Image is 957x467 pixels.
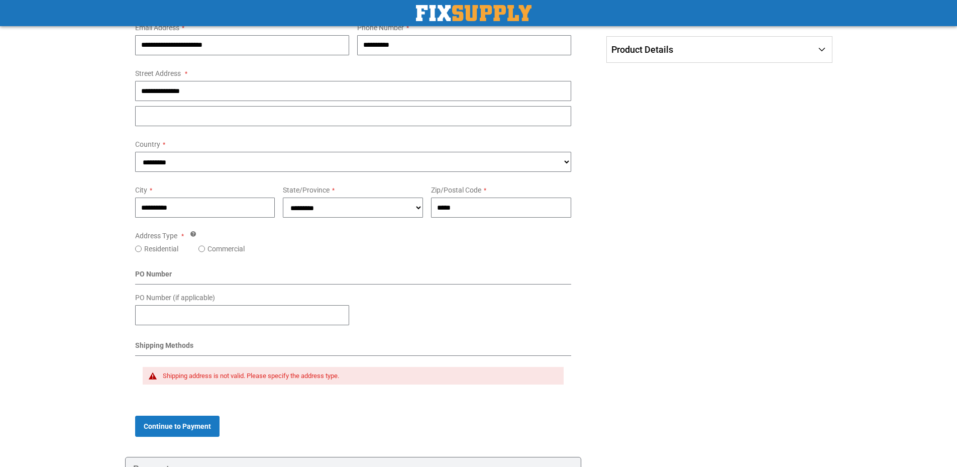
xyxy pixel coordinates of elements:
[135,416,220,437] button: Continue to Payment
[611,44,673,55] span: Product Details
[135,340,572,356] div: Shipping Methods
[163,372,554,380] div: Shipping address is not valid. Please specify the address type.
[144,422,211,430] span: Continue to Payment
[135,186,147,194] span: City
[283,186,330,194] span: State/Province
[135,269,572,285] div: PO Number
[207,244,245,254] label: Commercial
[416,5,531,21] a: store logo
[135,140,160,148] span: Country
[416,5,531,21] img: Fix Industrial Supply
[135,294,215,302] span: PO Number (if applicable)
[144,244,178,254] label: Residential
[135,232,177,240] span: Address Type
[135,24,179,32] span: Email Address
[431,186,481,194] span: Zip/Postal Code
[357,24,404,32] span: Phone Number
[135,69,181,77] span: Street Address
